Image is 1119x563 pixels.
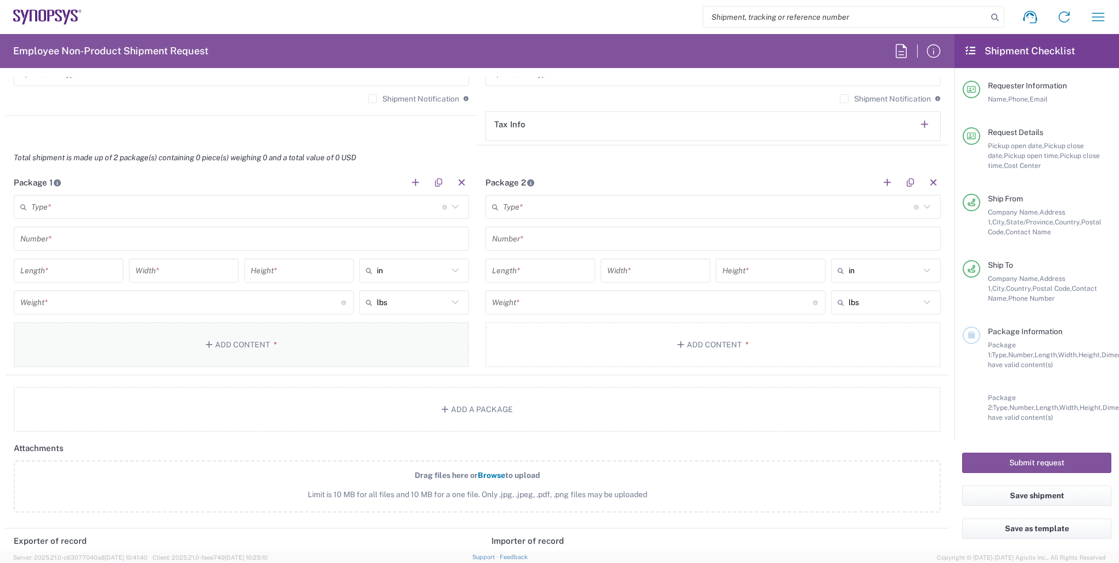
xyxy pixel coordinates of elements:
[5,153,364,162] em: Total shipment is made up of 2 package(s) containing 0 piece(s) weighing 0 and a total value of 0...
[1059,403,1080,412] span: Width,
[505,471,540,480] span: to upload
[1030,95,1048,103] span: Email
[992,284,1006,292] span: City,
[840,94,931,103] label: Shipment Notification
[14,322,469,367] button: Add Content*
[415,471,478,480] span: Drag files here or
[105,554,148,561] span: [DATE] 10:41:40
[472,554,500,560] a: Support
[988,81,1067,90] span: Requester Information
[988,274,1039,283] span: Company Name,
[1058,351,1078,359] span: Width,
[988,208,1039,216] span: Company Name,
[988,327,1063,336] span: Package Information
[368,94,459,103] label: Shipment Notification
[1005,228,1051,236] span: Contact Name
[13,44,208,58] h2: Employee Non-Product Shipment Request
[1078,351,1101,359] span: Height,
[992,218,1006,226] span: City,
[1004,151,1060,160] span: Pickup open time,
[1032,284,1072,292] span: Postal Code,
[1008,351,1035,359] span: Number,
[992,351,1008,359] span: Type,
[478,471,505,480] span: Browse
[225,554,268,561] span: [DATE] 10:25:10
[14,443,64,454] h2: Attachments
[494,119,525,130] h2: Tax Info
[962,453,1111,473] button: Submit request
[500,554,528,560] a: Feedback
[1035,351,1058,359] span: Length,
[988,95,1008,103] span: Name,
[1080,403,1103,412] span: Height,
[962,519,1111,539] button: Save as template
[14,177,61,188] h2: Package 1
[988,393,1016,412] span: Package 2:
[988,341,1016,359] span: Package 1:
[937,553,1106,562] span: Copyright © [DATE]-[DATE] Agistix Inc., All Rights Reserved
[988,128,1043,137] span: Request Details
[491,536,564,547] h2: Importer of record
[964,44,1075,58] h2: Shipment Checklist
[1006,284,1032,292] span: Country,
[1004,161,1041,170] span: Cost Center
[1036,403,1059,412] span: Length,
[1009,403,1036,412] span: Number,
[1008,294,1055,302] span: Phone Number
[485,322,941,367] button: Add Content*
[993,403,1009,412] span: Type,
[38,489,917,500] span: Limit is 10 MB for all files and 10 MB for a one file. Only .jpg, .jpeg, .pdf, .png files may be ...
[703,7,987,27] input: Shipment, tracking or reference number
[13,554,148,561] span: Server: 2025.21.0-c63077040a8
[485,177,535,188] h2: Package 2
[988,261,1013,269] span: Ship To
[152,554,268,561] span: Client: 2025.21.0-faee749
[1055,218,1081,226] span: Country,
[1008,95,1030,103] span: Phone,
[1006,218,1055,226] span: State/Province,
[14,536,87,547] h2: Exporter of record
[962,486,1111,506] button: Save shipment
[988,142,1044,150] span: Pickup open date,
[988,194,1023,203] span: Ship From
[14,387,941,432] button: Add a Package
